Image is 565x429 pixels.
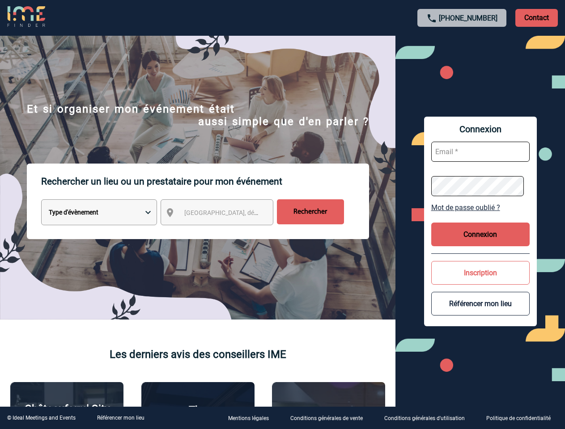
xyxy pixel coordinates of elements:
p: Agence 2ISD [298,405,359,417]
p: Rechercher un lieu ou un prestataire pour mon événement [41,164,369,199]
a: [PHONE_NUMBER] [439,14,497,22]
p: Mentions légales [228,416,269,422]
input: Rechercher [277,199,344,224]
p: Conditions générales d'utilisation [384,416,465,422]
p: Contact [515,9,558,27]
p: Conditions générales de vente [290,416,363,422]
span: Connexion [431,124,530,135]
p: Châteauform' City [GEOGRAPHIC_DATA] [15,403,119,428]
button: Connexion [431,223,530,246]
a: Mot de passe oublié ? [431,203,530,212]
a: Référencer mon lieu [97,415,144,421]
button: Inscription [431,261,530,285]
a: Mentions légales [221,414,283,422]
input: Email * [431,142,530,162]
p: The [GEOGRAPHIC_DATA] [146,404,250,429]
img: call-24-px.png [426,13,437,24]
button: Référencer mon lieu [431,292,530,315]
span: [GEOGRAPHIC_DATA], département, région... [184,209,309,216]
a: Conditions générales de vente [283,414,377,422]
a: Conditions générales d'utilisation [377,414,479,422]
a: Politique de confidentialité [479,414,565,422]
div: © Ideal Meetings and Events [7,415,76,421]
p: Politique de confidentialité [486,416,551,422]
